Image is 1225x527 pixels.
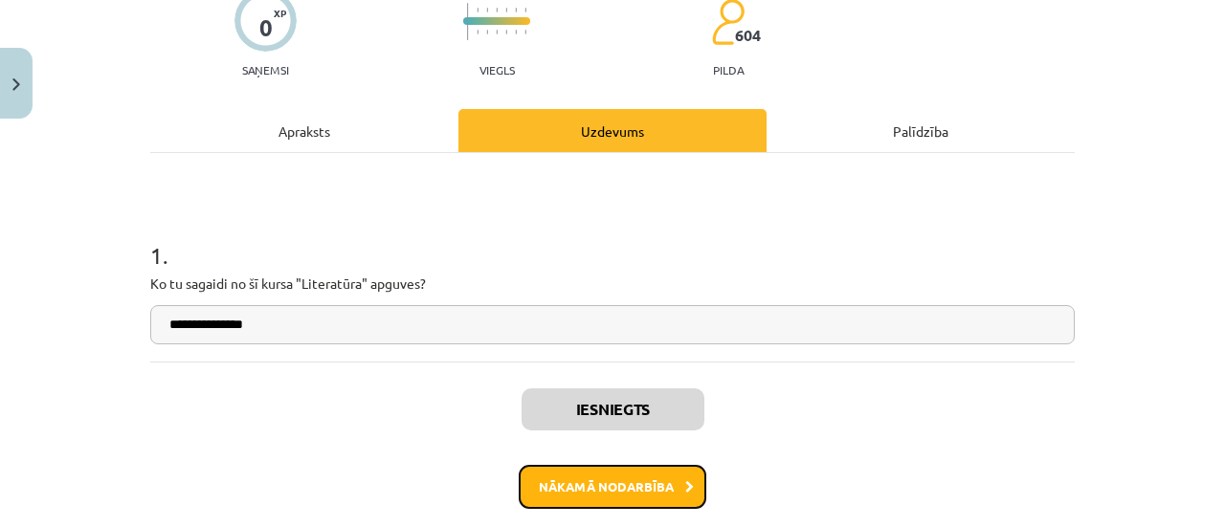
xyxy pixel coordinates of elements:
[467,3,469,40] img: icon-long-line-d9ea69661e0d244f92f715978eff75569469978d946b2353a9bb055b3ed8787d.svg
[150,109,458,152] div: Apraksts
[150,209,1075,268] h1: 1 .
[505,30,507,34] img: icon-short-line-57e1e144782c952c97e751825c79c345078a6d821885a25fce030b3d8c18986b.svg
[524,30,526,34] img: icon-short-line-57e1e144782c952c97e751825c79c345078a6d821885a25fce030b3d8c18986b.svg
[477,8,479,12] img: icon-short-line-57e1e144782c952c97e751825c79c345078a6d821885a25fce030b3d8c18986b.svg
[735,27,761,44] span: 604
[458,109,767,152] div: Uzdevums
[486,30,488,34] img: icon-short-line-57e1e144782c952c97e751825c79c345078a6d821885a25fce030b3d8c18986b.svg
[234,63,297,77] p: Saņemsi
[486,8,488,12] img: icon-short-line-57e1e144782c952c97e751825c79c345078a6d821885a25fce030b3d8c18986b.svg
[259,14,273,41] div: 0
[767,109,1075,152] div: Palīdzība
[477,30,479,34] img: icon-short-line-57e1e144782c952c97e751825c79c345078a6d821885a25fce030b3d8c18986b.svg
[713,63,744,77] p: pilda
[12,78,20,91] img: icon-close-lesson-0947bae3869378f0d4975bcd49f059093ad1ed9edebbc8119c70593378902aed.svg
[505,8,507,12] img: icon-short-line-57e1e144782c952c97e751825c79c345078a6d821885a25fce030b3d8c18986b.svg
[524,8,526,12] img: icon-short-line-57e1e144782c952c97e751825c79c345078a6d821885a25fce030b3d8c18986b.svg
[515,8,517,12] img: icon-short-line-57e1e144782c952c97e751825c79c345078a6d821885a25fce030b3d8c18986b.svg
[496,8,498,12] img: icon-short-line-57e1e144782c952c97e751825c79c345078a6d821885a25fce030b3d8c18986b.svg
[479,63,515,77] p: Viegls
[274,8,286,18] span: XP
[150,274,1075,294] p: Ko tu sagaidi no šī kursa "Literatūra" apguves?
[519,465,706,509] button: Nākamā nodarbība
[496,30,498,34] img: icon-short-line-57e1e144782c952c97e751825c79c345078a6d821885a25fce030b3d8c18986b.svg
[522,388,704,430] button: Iesniegts
[515,30,517,34] img: icon-short-line-57e1e144782c952c97e751825c79c345078a6d821885a25fce030b3d8c18986b.svg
